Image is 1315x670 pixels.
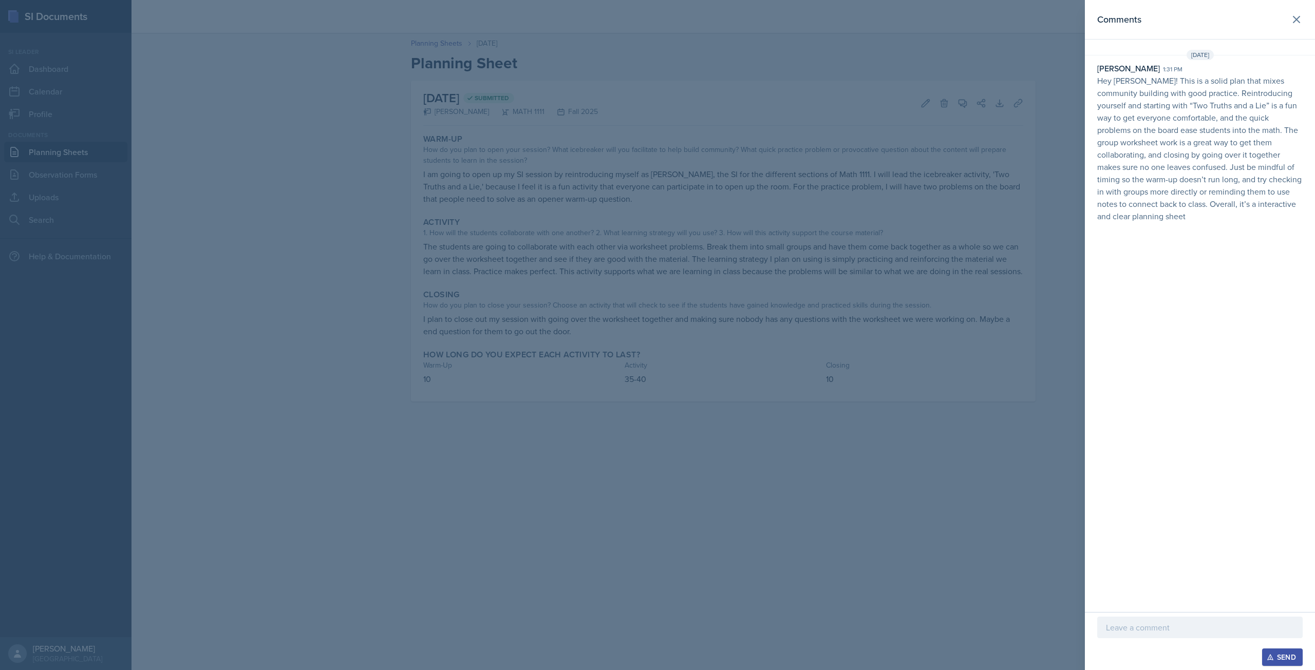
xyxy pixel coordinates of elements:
[1163,65,1182,74] div: 1:31 pm
[1097,12,1141,27] h2: Comments
[1262,648,1303,666] button: Send
[1097,62,1160,74] div: [PERSON_NAME]
[1269,653,1296,661] div: Send
[1097,74,1303,222] p: Hey [PERSON_NAME]! This is a solid plan that mixes community building with good practice. Reintro...
[1187,50,1214,60] span: [DATE]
